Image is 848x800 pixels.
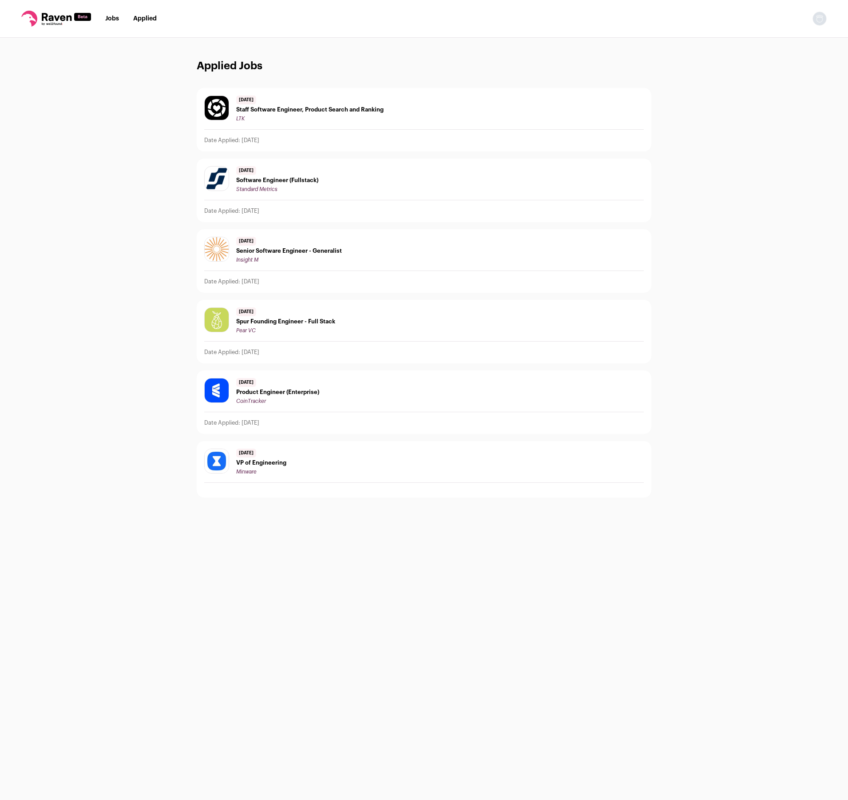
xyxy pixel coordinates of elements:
img: 32c1643ed228ee965a09c240197d78845a9f19114f96f33b426e0d7af2b0de1a.jpg [205,449,229,473]
span: [DATE] [236,96,256,104]
span: LTK [236,116,245,121]
a: [DATE] Senior Software Engineer - Generalist Insight M Date Applied: [DATE] [197,230,651,292]
p: Date Applied: [DATE] [204,419,259,426]
span: Insight M [236,257,258,263]
p: Date Applied: [DATE] [204,137,259,144]
span: Pear VC [236,328,256,333]
span: Product Engineer (Enterprise) [236,389,319,396]
img: c3e3325dd43b1a141b1946829466eb14f3f5d8b3a8ac42629a3c1f4eb66b32bc.png [205,167,229,191]
p: Date Applied: [DATE] [204,278,259,285]
img: nopic.png [812,12,827,26]
span: [DATE] [236,378,256,387]
span: VP of Engineering [236,459,286,466]
span: [DATE] [236,237,256,246]
span: [DATE] [236,166,256,175]
span: [DATE] [236,307,256,316]
button: Open dropdown [812,12,827,26]
img: e3a6290cc8170ed541e832bc43143c1199d20a2bca99fce7b16fb061c1953ed7.jpg [205,308,229,332]
a: [DATE] VP of Engineering Minware [197,442,651,497]
span: CoinTracker [236,398,266,404]
img: baa5c3340085485abf4bef079ddc4944bfc6faab81a0419ed06c7822ac32854c.jpg [205,378,229,402]
a: Applied [133,16,157,22]
a: Jobs [105,16,119,22]
h1: Applied Jobs [197,59,651,74]
a: [DATE] Software Engineer (Fullstack) Standard Metrics Date Applied: [DATE] [197,159,651,222]
span: Software Engineer (Fullstack) [236,177,318,184]
p: Date Applied: [DATE] [204,349,259,356]
span: Spur Founding Engineer - Full Stack [236,318,335,325]
span: Minware [236,469,257,474]
img: d9f426aabc6330f1b0e01cdec12ef81a3dc61ef42a9ec717b29b997bb262e00a.jpg [205,237,229,261]
p: Date Applied: [DATE] [204,207,259,215]
span: [DATE] [236,449,256,458]
a: [DATE] Product Engineer (Enterprise) CoinTracker Date Applied: [DATE] [197,371,651,434]
span: Staff Software Engineer, Product Search and Ranking [236,106,384,113]
span: Senior Software Engineer - Generalist [236,247,342,255]
span: Standard Metrics [236,187,277,192]
a: [DATE] Staff Software Engineer, Product Search and Ranking LTK Date Applied: [DATE] [197,88,651,151]
img: 75d105b4ce1fa16fbbe87e241745c277473364a4594ae01606a1c1bb7ba84ee2.jpg [205,96,229,120]
a: [DATE] Spur Founding Engineer - Full Stack Pear VC Date Applied: [DATE] [197,300,651,363]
